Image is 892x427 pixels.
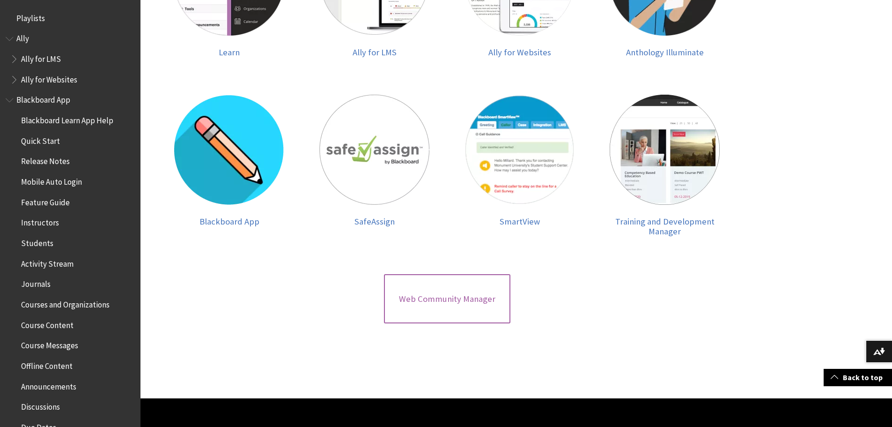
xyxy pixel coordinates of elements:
[16,31,29,44] span: Ally
[610,95,720,205] img: Training and Development Manager
[174,95,284,205] img: Blackboard App
[384,274,510,324] a: Web Community Manager
[21,174,82,187] span: Mobile Auto Login
[488,47,551,58] span: Ally for Websites
[399,294,495,304] span: Web Community Manager
[21,256,74,269] span: Activity Stream
[21,297,110,309] span: Courses and Organizations
[21,379,76,391] span: Announcements
[21,112,113,125] span: Blackboard Learn App Help
[16,92,70,105] span: Blackboard App
[16,10,45,23] span: Playlists
[21,235,53,248] span: Students
[21,399,60,412] span: Discussions
[457,95,583,237] a: SmartView SmartView
[21,51,61,64] span: Ally for LMS
[626,47,704,58] span: Anthology Illuminate
[21,195,70,207] span: Feature Guide
[824,369,892,386] a: Back to top
[6,10,135,26] nav: Book outline for Playlists
[21,215,59,228] span: Instructors
[21,338,78,351] span: Course Messages
[500,216,540,227] span: SmartView
[21,133,60,146] span: Quick Start
[21,317,74,330] span: Course Content
[21,154,70,166] span: Release Notes
[319,95,429,205] img: SafeAssign
[21,277,51,289] span: Journals
[219,47,240,58] span: Learn
[6,31,135,88] nav: Book outline for Anthology Ally Help
[464,95,575,205] img: SmartView
[602,95,728,237] a: Training and Development Manager Training and Development Manager
[353,47,397,58] span: Ally for LMS
[615,216,715,237] span: Training and Development Manager
[21,358,73,371] span: Offline Content
[311,95,438,237] a: SafeAssign SafeAssign
[166,95,293,237] a: Blackboard App Blackboard App
[354,216,395,227] span: SafeAssign
[199,216,259,227] span: Blackboard App
[21,72,77,84] span: Ally for Websites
